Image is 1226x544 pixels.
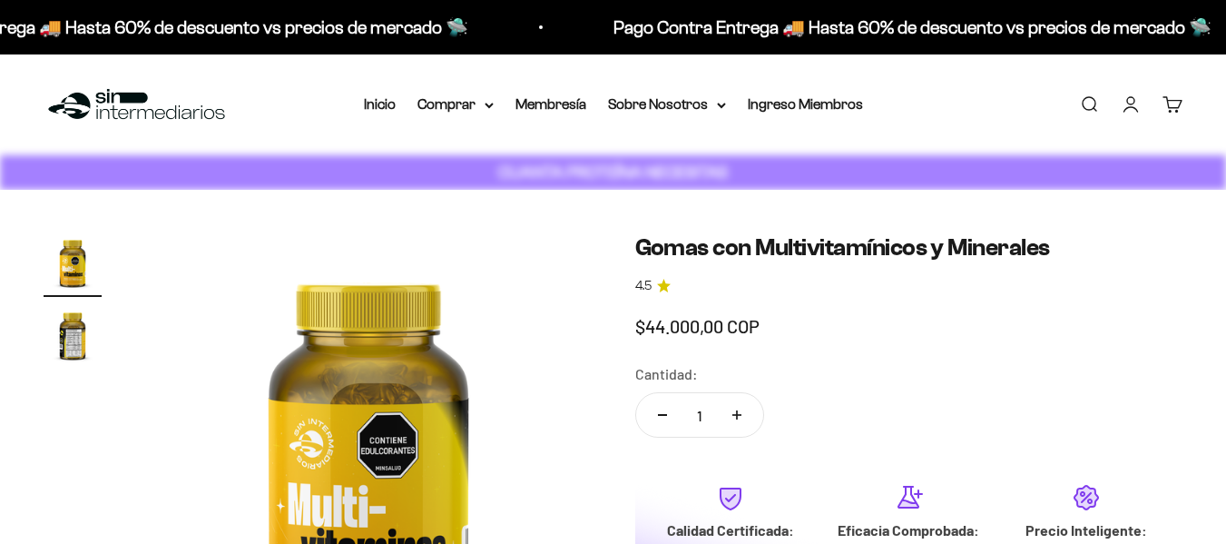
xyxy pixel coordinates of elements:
[44,306,102,364] img: Gomas con Multivitamínicos y Minerales
[44,233,102,292] img: Gomas con Multivitamínicos y Minerales
[608,93,726,116] summary: Sobre Nosotros
[498,163,728,182] strong: CUANTA PROTEÍNA NECESITAS
[635,233,1183,262] h1: Gomas con Multivitamínicos y Minerales
[635,312,760,341] sale-price: $44.000,00 COP
[838,521,979,539] strong: Eficacia Comprobada:
[364,96,396,112] a: Inicio
[515,96,586,112] a: Membresía
[44,306,102,370] button: Ir al artículo 2
[607,13,1205,42] p: Pago Contra Entrega 🚚 Hasta 60% de descuento vs precios de mercado 🛸
[748,96,863,112] a: Ingreso Miembros
[635,276,652,296] span: 4.5
[44,233,102,297] button: Ir al artículo 1
[636,393,689,437] button: Reducir cantidad
[667,521,794,539] strong: Calidad Certificada:
[711,393,763,437] button: Aumentar cantidad
[417,93,494,116] summary: Comprar
[635,276,1183,296] a: 4.54.5 de 5.0 estrellas
[635,362,698,386] label: Cantidad:
[1025,521,1147,539] strong: Precio Inteligente:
